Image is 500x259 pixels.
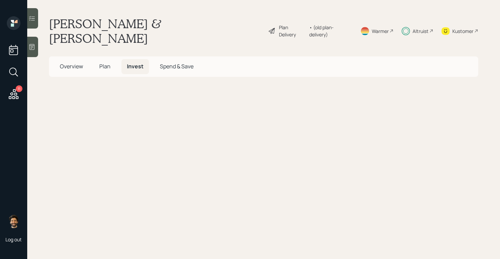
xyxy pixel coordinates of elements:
[160,63,194,70] span: Spend & Save
[127,63,144,70] span: Invest
[60,63,83,70] span: Overview
[7,214,20,228] img: eric-schwartz-headshot.png
[309,24,352,38] div: • (old plan-delivery)
[5,236,22,243] div: Log out
[279,24,306,38] div: Plan Delivery
[372,28,389,35] div: Warmer
[452,28,473,35] div: Kustomer
[413,28,429,35] div: Altruist
[16,85,22,92] div: 11
[49,16,263,46] h1: [PERSON_NAME] & [PERSON_NAME]
[99,63,111,70] span: Plan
